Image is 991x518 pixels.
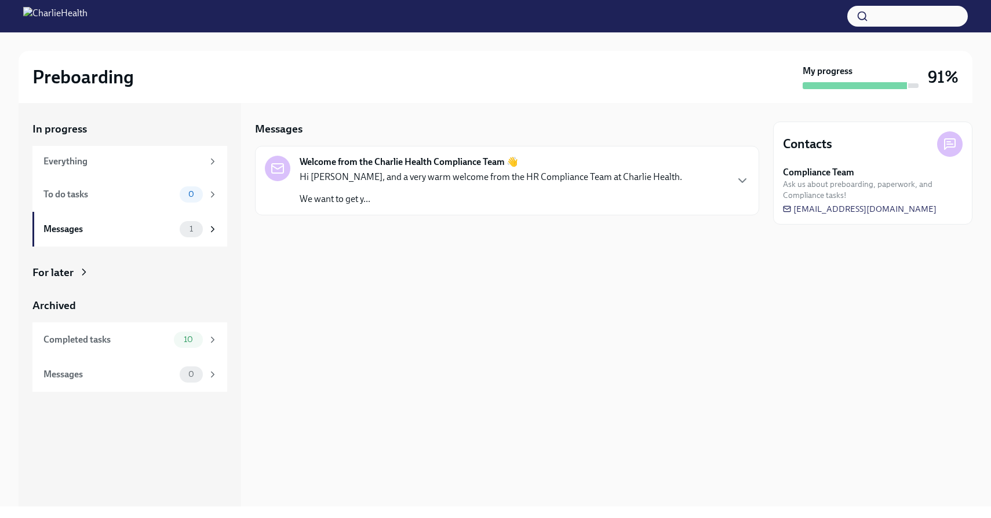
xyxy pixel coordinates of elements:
span: 1 [183,225,200,233]
div: Everything [43,155,203,168]
span: 0 [181,370,201,379]
div: Messages [43,368,175,381]
div: Completed tasks [43,333,169,346]
a: Messages0 [32,357,227,392]
a: [EMAIL_ADDRESS][DOMAIN_NAME] [783,203,937,215]
a: Archived [32,298,227,313]
img: CharlieHealth [23,7,88,25]
p: Hi [PERSON_NAME], and a very warm welcome from the HR Compliance Team at Charlie Health. [300,171,682,183]
span: 10 [177,335,200,344]
h3: 91% [928,67,959,87]
a: Completed tasks10 [32,322,227,357]
a: Messages1 [32,212,227,247]
h2: Preboarding [32,65,134,89]
span: 0 [181,190,201,199]
strong: My progress [803,65,852,78]
a: For later [32,265,227,280]
div: For later [32,265,74,280]
span: Ask us about preboarding, paperwork, and Compliance tasks! [783,179,963,201]
h4: Contacts [783,135,832,153]
p: We want to get y... [300,193,682,205]
a: In progress [32,122,227,137]
strong: Welcome from the Charlie Health Compliance Team 👋 [300,156,518,168]
h5: Messages [255,122,303,137]
strong: Compliance Team [783,166,854,179]
a: To do tasks0 [32,177,227,212]
a: Everything [32,146,227,177]
div: To do tasks [43,188,175,201]
div: Messages [43,223,175,236]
